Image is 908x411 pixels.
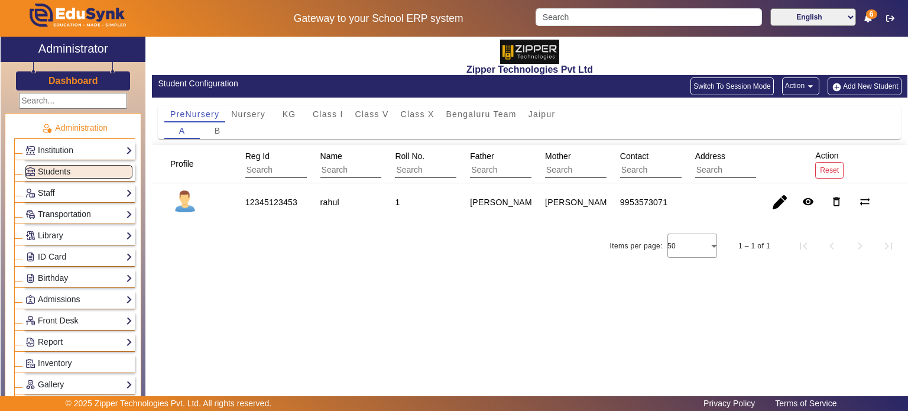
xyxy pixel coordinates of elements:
span: Mother [545,151,571,161]
span: Contact [620,151,648,161]
button: Reset [815,162,844,178]
span: Reg Id [245,151,270,161]
h2: Administrator [38,41,108,56]
a: Terms of Service [769,396,842,411]
div: 1 – 1 of 1 [738,240,770,252]
button: Add New Student [828,77,901,95]
div: 1 [395,196,400,208]
span: Nursery [231,110,265,118]
mat-icon: delete_outline [831,196,842,208]
span: Profile [170,159,194,169]
img: Inventory.png [26,359,35,368]
input: Search [245,163,351,178]
span: Students [38,167,70,176]
button: Next page [846,232,874,260]
input: Search [536,8,761,26]
button: First page [789,232,818,260]
button: Switch To Session Mode [690,77,774,95]
h2: Zipper Technologies Pvt Ltd [152,64,907,75]
span: KG [283,110,296,118]
mat-icon: sync_alt [859,196,871,208]
span: Class X [401,110,434,118]
div: Father [466,145,591,182]
span: B [215,127,221,135]
span: Class V [355,110,389,118]
div: [PERSON_NAME] [545,196,615,208]
a: Inventory [25,357,132,370]
span: Address [695,151,725,161]
a: Students [25,165,132,179]
mat-icon: remove_red_eye [802,196,814,208]
button: Action [782,77,819,95]
button: Previous page [818,232,846,260]
input: Search [470,163,576,178]
a: Privacy Policy [698,396,761,411]
span: PreNursery [170,110,219,118]
span: Bengaluru Team [446,110,517,118]
div: Mother [541,145,666,182]
a: Dashboard [48,75,99,87]
span: 6 [866,9,877,19]
input: Search [395,163,501,178]
button: Last page [874,232,903,260]
input: Search [545,163,651,178]
p: © 2025 Zipper Technologies Pvt. Ltd. All rights reserved. [66,397,272,410]
div: [PERSON_NAME] [470,196,540,208]
img: add-new-student.png [831,82,843,92]
div: Student Configuration [158,77,523,90]
div: Profile [166,153,209,174]
span: Jaipur [528,110,556,118]
input: Search [695,163,801,178]
div: Name [316,145,441,182]
img: profile.png [170,187,200,217]
input: Search [620,163,726,178]
span: Father [470,151,494,161]
div: Items per page: [610,240,663,252]
p: Administration [14,122,135,134]
h3: Dashboard [48,75,98,86]
img: Administration.png [41,123,52,134]
span: Name [320,151,342,161]
span: A [179,127,186,135]
img: 36227e3f-cbf6-4043-b8fc-b5c5f2957d0a [500,40,559,64]
staff-with-status: rahul [320,198,339,207]
div: Action [811,145,848,182]
input: Search [320,163,426,178]
div: 9953573071 [620,196,667,208]
div: Reg Id [241,145,366,182]
mat-icon: arrow_drop_down [805,80,816,92]
span: Roll No. [395,151,424,161]
div: Address [691,145,816,182]
div: Roll No. [391,145,515,182]
span: Inventory [38,358,72,368]
img: Students.png [26,167,35,176]
span: Class I [313,110,343,118]
a: Administrator [1,37,145,62]
div: 12345123453 [245,196,297,208]
div: Contact [616,145,741,182]
input: Search... [19,93,127,109]
h5: Gateway to your School ERP system [234,12,523,25]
